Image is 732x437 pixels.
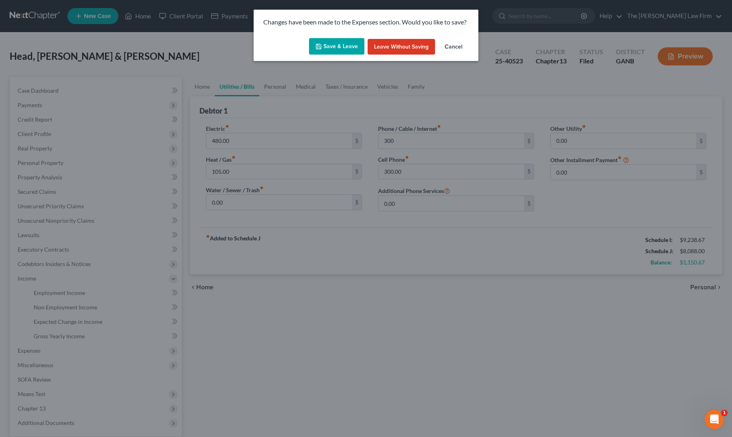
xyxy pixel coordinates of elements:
[721,410,728,416] span: 1
[263,18,469,27] p: Changes have been made to the Expenses section. Would you like to save?
[368,39,435,55] button: Leave without Saving
[438,39,469,55] button: Cancel
[705,410,724,429] iframe: Intercom live chat
[309,38,364,55] button: Save & Leave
